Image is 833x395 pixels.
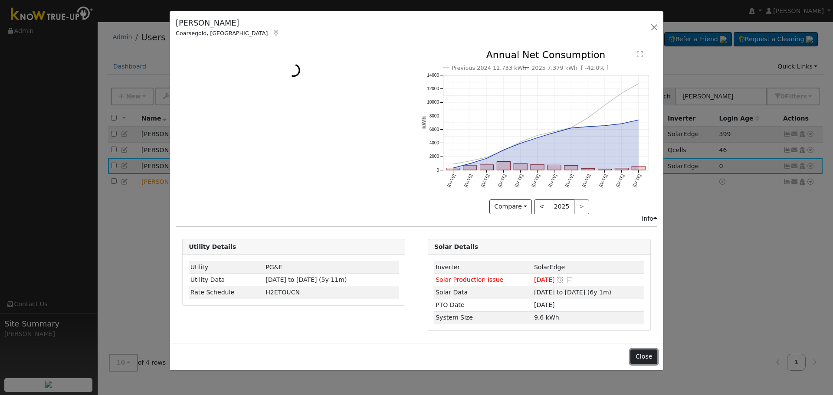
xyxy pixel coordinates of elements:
[534,276,555,283] span: [DATE]
[427,73,439,78] text: 14000
[548,165,561,170] rect: onclick=""
[446,168,459,170] rect: onclick=""
[564,166,578,170] rect: onclick=""
[534,264,565,271] span: ID: 1301096, authorized: 09/30/19
[480,165,493,170] rect: onclick=""
[434,299,533,311] td: PTO Date
[434,286,533,299] td: Solar Data
[564,173,574,188] text: [DATE]
[566,277,574,283] i: Edit Issue
[451,163,455,166] circle: onclick=""
[632,166,645,170] rect: onclick=""
[637,118,640,122] circle: onclick=""
[436,168,439,173] text: 0
[266,289,300,296] span: Q
[502,148,505,152] circle: onclick=""
[429,154,439,159] text: 2000
[421,116,427,129] text: kWh
[189,286,264,299] td: Rate Schedule
[189,274,264,286] td: Utility Data
[603,124,607,127] circle: onclick=""
[452,65,526,71] text: Previous 2024 12,733 kWh
[637,82,640,85] circle: onclick=""
[534,199,549,214] button: <
[620,122,623,126] circle: onclick=""
[189,261,264,274] td: Utility
[427,86,439,91] text: 12000
[549,199,574,214] button: 2025
[451,166,455,170] circle: onclick=""
[486,49,605,60] text: Annual Net Consumption
[637,51,643,58] text: 
[480,173,490,188] text: [DATE]
[598,173,608,188] text: [DATE]
[463,173,473,188] text: [DATE]
[434,243,478,250] strong: Solar Details
[535,134,539,137] circle: onclick=""
[514,173,524,188] text: [DATE]
[534,289,611,296] span: [DATE] to [DATE] (6y 1m)
[434,311,533,324] td: System Size
[569,126,573,130] circle: onclick=""
[489,199,532,214] button: Compare
[615,168,628,170] rect: onclick=""
[535,136,539,140] circle: onclick=""
[615,173,625,188] text: [DATE]
[485,157,489,160] circle: onclick=""
[552,131,556,134] circle: onclick=""
[468,162,472,166] circle: onclick=""
[586,125,590,128] circle: onclick=""
[468,160,472,163] circle: onclick=""
[632,173,642,188] text: [DATE]
[514,163,527,170] rect: onclick=""
[603,104,607,107] circle: onclick=""
[569,127,573,130] circle: onclick=""
[266,276,347,283] span: [DATE] to [DATE] (5y 11m)
[581,173,591,188] text: [DATE]
[548,173,558,188] text: [DATE]
[176,30,268,36] span: Coarsegold, [GEOGRAPHIC_DATA]
[531,165,544,170] rect: onclick=""
[434,261,533,274] td: Inverter
[463,166,476,170] rect: onclick=""
[586,116,590,120] circle: onclick=""
[642,214,657,223] div: Info
[557,276,564,283] a: Snooze this issue
[266,264,282,271] span: ID: 4366246, authorized: 12/07/19
[620,92,623,95] circle: onclick=""
[552,130,556,133] circle: onclick=""
[497,173,507,188] text: [DATE]
[485,156,489,159] circle: onclick=""
[429,127,439,132] text: 6000
[189,243,236,250] strong: Utility Details
[598,169,611,170] rect: onclick=""
[581,169,594,170] rect: onclick=""
[176,17,280,29] h5: [PERSON_NAME]
[272,29,280,36] a: Map
[531,173,541,188] text: [DATE]
[429,141,439,146] text: 4000
[518,140,522,144] circle: onclick=""
[534,301,555,308] span: [DATE]
[497,162,510,170] rect: onclick=""
[436,276,503,283] span: Solar Production Issue
[531,65,609,71] text: 2025 7,379 kWh [ -42.0% ]
[427,100,439,105] text: 10000
[429,114,439,118] text: 8000
[534,314,559,321] span: 9.6 kWh
[502,149,505,153] circle: onclick=""
[630,349,657,364] button: Close
[446,173,456,188] text: [DATE]
[518,142,522,145] circle: onclick=""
